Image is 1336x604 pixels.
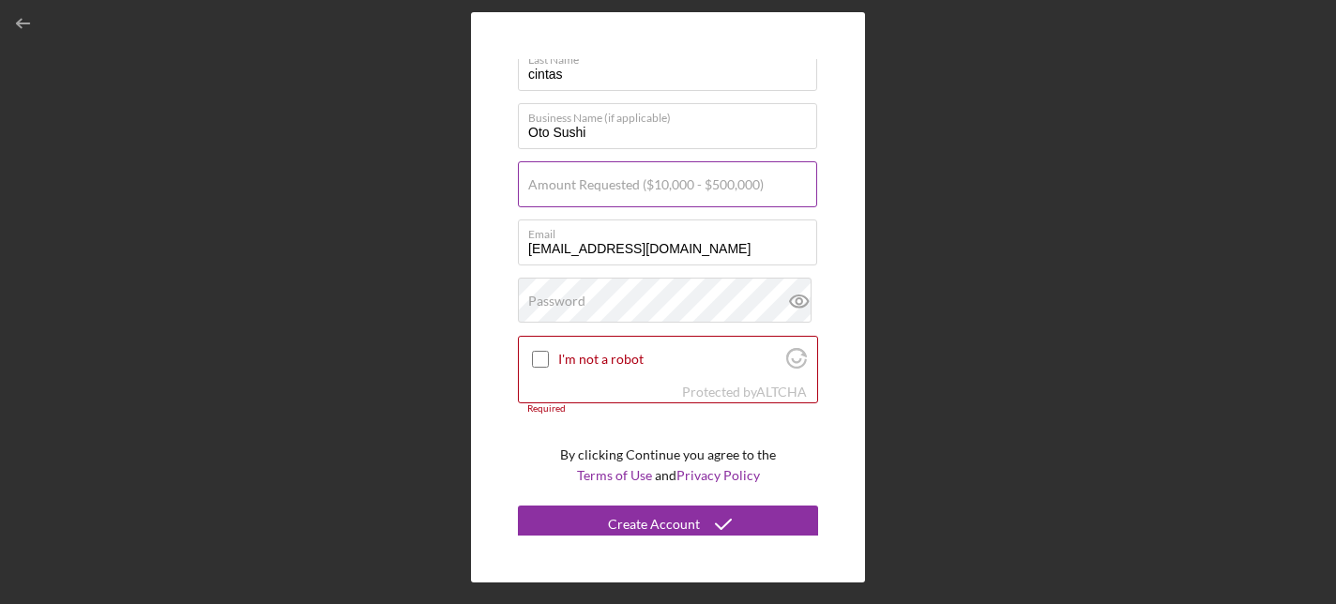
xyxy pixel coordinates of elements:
label: Amount Requested ($10,000 - $500,000) [528,177,764,192]
a: Visit Altcha.org [756,384,807,400]
button: Create Account [518,506,818,543]
div: Create Account [608,506,700,543]
a: Privacy Policy [676,467,760,483]
a: Visit Altcha.org [786,355,807,371]
a: Terms of Use [577,467,652,483]
label: Business Name (if applicable) [528,104,817,125]
div: Required [518,403,818,415]
label: Password [528,294,585,309]
label: I'm not a robot [558,352,781,367]
label: Email [528,220,817,241]
p: By clicking Continue you agree to the and [560,445,776,487]
div: Protected by [682,385,807,400]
